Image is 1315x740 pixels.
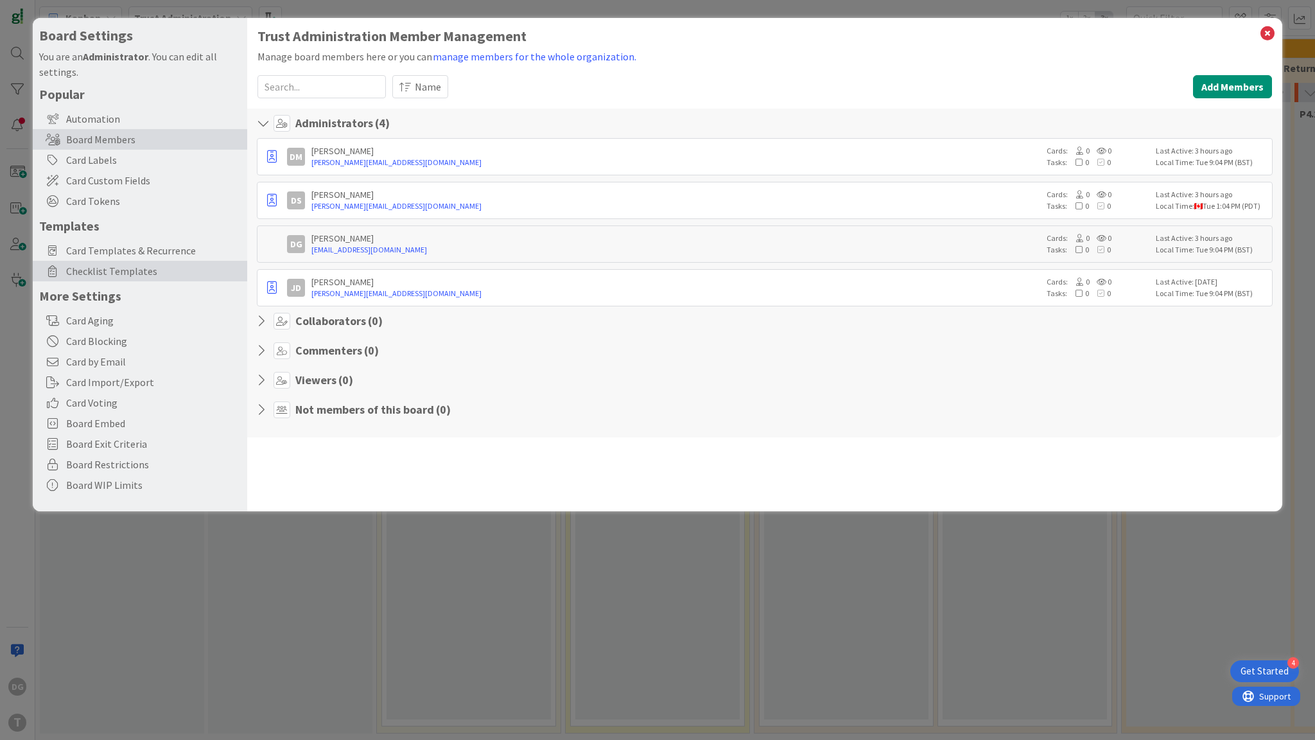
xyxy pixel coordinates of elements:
[1047,233,1149,244] div: Cards:
[311,233,1040,244] div: [PERSON_NAME]
[1047,189,1149,200] div: Cards:
[1068,277,1090,286] span: 0
[1047,288,1149,299] div: Tasks:
[1068,189,1090,199] span: 0
[1156,200,1268,212] div: Local Time: Tue 1:04 PM (PDT)
[1047,145,1149,157] div: Cards:
[287,148,305,166] div: DM
[1089,245,1111,254] span: 0
[295,314,383,328] h4: Collaborators
[1156,244,1268,256] div: Local Time: Tue 9:04 PM (BST)
[66,243,241,258] span: Card Templates & Recurrence
[1156,276,1268,288] div: Last Active: [DATE]
[33,310,247,331] div: Card Aging
[436,402,451,417] span: ( 0 )
[1047,244,1149,256] div: Tasks:
[311,145,1040,157] div: [PERSON_NAME]
[257,75,386,98] input: Search...
[66,173,241,188] span: Card Custom Fields
[1067,245,1089,254] span: 0
[287,191,305,209] div: DS
[83,50,148,63] b: Administrator
[257,28,1272,44] h1: Trust Administration Member Management
[311,244,1040,256] a: [EMAIL_ADDRESS][DOMAIN_NAME]
[1287,657,1299,669] div: 4
[1068,233,1090,243] span: 0
[1067,288,1089,298] span: 0
[66,436,241,452] span: Board Exit Criteria
[1090,146,1111,155] span: 0
[338,373,353,387] span: ( 0 )
[295,344,379,358] h4: Commenters
[257,48,1272,65] div: Manage board members here or you can
[392,75,448,98] button: Name
[1089,201,1111,211] span: 0
[1089,288,1111,298] span: 0
[1156,157,1268,168] div: Local Time: Tue 9:04 PM (BST)
[33,331,247,351] div: Card Blocking
[432,48,637,65] button: manage members for the whole organization.
[39,86,241,102] h5: Popular
[1193,75,1272,98] button: Add Members
[1068,146,1090,155] span: 0
[1090,277,1111,286] span: 0
[295,116,390,130] h4: Administrators
[33,475,247,495] div: Board WIP Limits
[39,28,241,44] h4: Board Settings
[1067,157,1089,167] span: 0
[368,313,383,328] span: ( 0 )
[295,403,451,417] h4: Not members of this board
[33,109,247,129] div: Automation
[66,457,241,472] span: Board Restrictions
[287,279,305,297] div: JD
[364,343,379,358] span: ( 0 )
[39,49,241,80] div: You are an . You can edit all settings.
[1047,157,1149,168] div: Tasks:
[415,79,441,94] span: Name
[1047,276,1149,288] div: Cards:
[66,263,241,279] span: Checklist Templates
[375,116,390,130] span: ( 4 )
[1156,288,1268,299] div: Local Time: Tue 9:04 PM (BST)
[66,395,241,410] span: Card Voting
[33,372,247,392] div: Card Import/Export
[1156,189,1268,200] div: Last Active: 3 hours ago
[295,373,353,387] h4: Viewers
[1090,189,1111,199] span: 0
[1230,660,1299,682] div: Open Get Started checklist, remaining modules: 4
[66,416,241,431] span: Board Embed
[311,288,1040,299] a: [PERSON_NAME][EMAIL_ADDRESS][DOMAIN_NAME]
[33,129,247,150] div: Board Members
[1089,157,1111,167] span: 0
[39,218,241,234] h5: Templates
[27,2,58,17] span: Support
[1090,233,1111,243] span: 0
[311,189,1040,200] div: [PERSON_NAME]
[1047,200,1149,212] div: Tasks:
[287,235,305,253] div: DG
[1156,145,1268,157] div: Last Active: 3 hours ago
[66,193,241,209] span: Card Tokens
[33,150,247,170] div: Card Labels
[1067,201,1089,211] span: 0
[66,354,241,369] span: Card by Email
[1194,203,1203,209] img: ca.png
[39,288,241,304] h5: More Settings
[1156,233,1268,244] div: Last Active: 3 hours ago
[1241,665,1289,678] div: Get Started
[311,157,1040,168] a: [PERSON_NAME][EMAIL_ADDRESS][DOMAIN_NAME]
[311,276,1040,288] div: [PERSON_NAME]
[311,200,1040,212] a: [PERSON_NAME][EMAIL_ADDRESS][DOMAIN_NAME]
